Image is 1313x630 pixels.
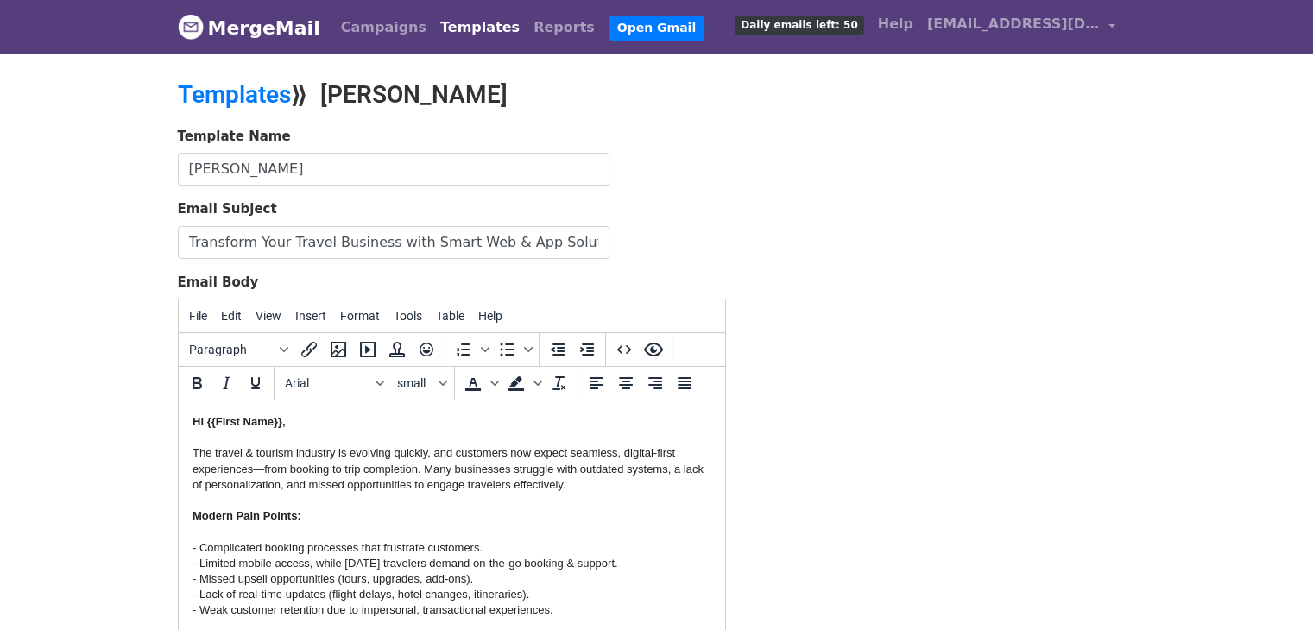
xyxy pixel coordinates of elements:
[478,309,502,323] span: Help
[458,369,502,398] div: Text color
[572,335,602,364] button: Increase indent
[545,369,574,398] button: Clear formatting
[189,309,207,323] span: File
[178,80,808,110] h2: ⟫ [PERSON_NAME]
[14,109,123,122] strong: Modern Pain Points:
[492,335,535,364] div: Bullet list
[728,7,870,41] a: Daily emails left: 50
[178,199,277,219] label: Email Subject
[14,14,533,438] div: The travel & tourism industry is evolving quickly, and customers now expect seamless, digital-fir...
[543,335,572,364] button: Decrease indent
[502,369,545,398] div: Background color
[178,80,291,109] a: Templates
[189,343,274,356] span: Paragraph
[294,335,324,364] button: Insert/edit link
[390,369,451,398] button: Font sizes
[178,273,259,293] label: Email Body
[324,335,353,364] button: Insert/edit image
[412,335,441,364] button: Emoticons
[397,376,435,390] span: small
[278,369,390,398] button: Fonts
[178,9,320,46] a: MergeMail
[527,10,602,45] a: Reports
[871,7,920,41] a: Help
[14,15,107,28] strong: Hi {{First Name}},
[221,309,242,323] span: Edit
[14,235,207,248] strong: How 3Brain Technolabs Adds Value:
[285,376,369,390] span: Arial
[639,335,668,364] button: Preview
[433,10,527,45] a: Templates
[735,16,863,35] span: Daily emails left: 50
[241,369,270,398] button: Underline
[211,369,241,398] button: Italic
[295,309,326,323] span: Insert
[1227,547,1313,630] iframe: Chat Widget
[340,309,380,323] span: Format
[178,14,204,40] img: MergeMail logo
[182,369,211,398] button: Bold
[920,7,1122,47] a: [EMAIL_ADDRESS][DOMAIN_NAME]
[436,309,464,323] span: Table
[611,369,641,398] button: Align center
[609,335,639,364] button: Source code
[256,309,281,323] span: View
[641,369,670,398] button: Align right
[394,309,422,323] span: Tools
[182,335,294,364] button: Blocks
[609,16,704,41] a: Open Gmail
[334,10,433,45] a: Campaigns
[670,369,699,398] button: Justify
[449,335,492,364] div: Numbered list
[927,14,1100,35] span: [EMAIL_ADDRESS][DOMAIN_NAME]
[353,335,382,364] button: Insert/edit media
[582,369,611,398] button: Align left
[382,335,412,364] button: Insert template
[178,127,291,147] label: Template Name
